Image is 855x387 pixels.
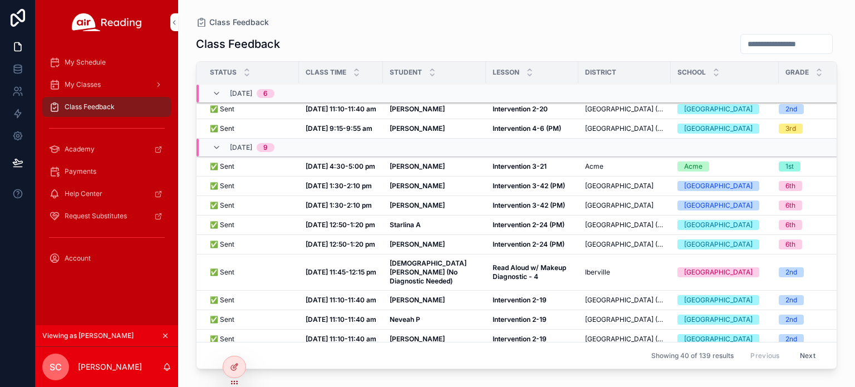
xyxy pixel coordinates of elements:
a: 2nd [779,334,849,344]
a: 3rd [779,124,849,134]
span: Showing 40 of 139 results [651,351,734,360]
a: [GEOGRAPHIC_DATA] [677,124,772,134]
span: [DATE] [230,143,252,152]
span: [DATE] [230,89,252,98]
a: [GEOGRAPHIC_DATA] [677,181,772,191]
a: [GEOGRAPHIC_DATA] [677,295,772,305]
span: ✅ Sent [210,182,234,190]
p: [PERSON_NAME] [78,361,142,373]
a: ✅ Sent [210,315,292,324]
span: ✅ Sent [210,268,234,277]
span: Grade [785,68,809,77]
span: Viewing as [PERSON_NAME] [42,331,134,340]
span: Class Feedback [65,102,115,111]
div: 6 [263,89,268,98]
span: District [585,68,616,77]
a: Request Substitutes [42,206,171,226]
a: Intervention 2-19 [493,335,572,344]
a: My Classes [42,75,171,95]
a: Intervention 2-19 [493,315,572,324]
div: [GEOGRAPHIC_DATA] [684,267,753,277]
span: My Schedule [65,58,106,67]
div: 2nd [785,334,797,344]
span: [GEOGRAPHIC_DATA] (JVPS) [585,335,664,344]
a: [GEOGRAPHIC_DATA] [677,239,772,249]
span: Student [390,68,422,77]
strong: Intervention 3-42 (PM) [493,201,565,209]
a: [GEOGRAPHIC_DATA] (JVPS) [585,315,664,324]
a: [DATE] 9:15-9:55 am [306,124,376,133]
strong: [DATE] 11:10-11:40 am [306,335,376,343]
strong: [DATE] 11:10-11:40 am [306,296,376,304]
a: ✅ Sent [210,240,292,249]
div: 1st [785,161,794,172]
span: [GEOGRAPHIC_DATA] (JVPS) [585,124,664,133]
span: [GEOGRAPHIC_DATA] [585,201,653,210]
strong: [DATE] 11:10-11:40 am [306,105,376,113]
a: 6th [779,239,849,249]
strong: Intervention 2-24 (PM) [493,221,564,229]
strong: Read Aloud w/ Makeup Diagnostic - 4 [493,263,568,281]
strong: [PERSON_NAME] [390,105,445,113]
a: [DATE] 11:10-11:40 am [306,105,376,114]
strong: [PERSON_NAME] [390,182,445,190]
a: ✅ Sent [210,182,292,190]
strong: Intervention 2-19 [493,315,547,324]
strong: [DATE] 12:50-1:20 pm [306,240,375,248]
strong: Starlina A [390,221,421,229]
strong: [DATE] 1:30-2:10 pm [306,201,372,209]
span: ✅ Sent [210,124,234,133]
div: [GEOGRAPHIC_DATA] [684,239,753,249]
a: Class Feedback [42,97,171,117]
strong: [DEMOGRAPHIC_DATA][PERSON_NAME] (No Diagnostic Needed) [390,259,466,285]
span: SC [50,360,62,374]
span: ✅ Sent [210,240,234,249]
a: Intervention 3-42 (PM) [493,182,572,190]
a: 6th [779,220,849,230]
a: [DATE] 11:10-11:40 am [306,315,376,324]
strong: [DATE] 9:15-9:55 am [306,124,372,133]
strong: Intervention 3-42 (PM) [493,182,565,190]
a: [GEOGRAPHIC_DATA] [677,200,772,210]
a: 1st [779,161,849,172]
span: School [677,68,706,77]
a: [GEOGRAPHIC_DATA] (JVPS) [585,296,664,305]
span: My Classes [65,80,101,89]
a: [GEOGRAPHIC_DATA] [677,104,772,114]
a: [GEOGRAPHIC_DATA] (JVPS) [585,240,664,249]
a: My Schedule [42,52,171,72]
a: [DATE] 4:30-5:00 pm [306,162,376,171]
strong: Intervention 2-19 [493,296,547,304]
span: ✅ Sent [210,296,234,305]
a: ✅ Sent [210,105,292,114]
a: Payments [42,161,171,182]
a: Help Center [42,184,171,204]
div: [GEOGRAPHIC_DATA] [684,181,753,191]
a: 2nd [779,267,849,277]
a: ✅ Sent [210,162,292,171]
a: ✅ Sent [210,124,292,133]
span: ✅ Sent [210,335,234,344]
a: ✅ Sent [210,221,292,229]
div: Acme [684,161,702,172]
a: [GEOGRAPHIC_DATA] [585,182,664,190]
span: Acme [585,162,603,171]
div: 6th [785,239,795,249]
span: Iberville [585,268,610,277]
strong: [PERSON_NAME] [390,240,445,248]
span: Request Substitutes [65,212,127,221]
a: Acme [585,162,664,171]
a: [PERSON_NAME] [390,240,479,249]
button: Next [792,347,823,364]
div: [GEOGRAPHIC_DATA] [684,104,753,114]
div: [GEOGRAPHIC_DATA] [684,295,753,305]
a: [DATE] 1:30-2:10 pm [306,182,376,190]
div: 2nd [785,104,797,114]
strong: [DATE] 4:30-5:00 pm [306,162,375,170]
div: [GEOGRAPHIC_DATA] [684,315,753,325]
a: Intervention 3-42 (PM) [493,201,572,210]
a: [DATE] 12:50-1:20 pm [306,240,376,249]
a: [GEOGRAPHIC_DATA] [677,267,772,277]
div: [GEOGRAPHIC_DATA] [684,334,753,344]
